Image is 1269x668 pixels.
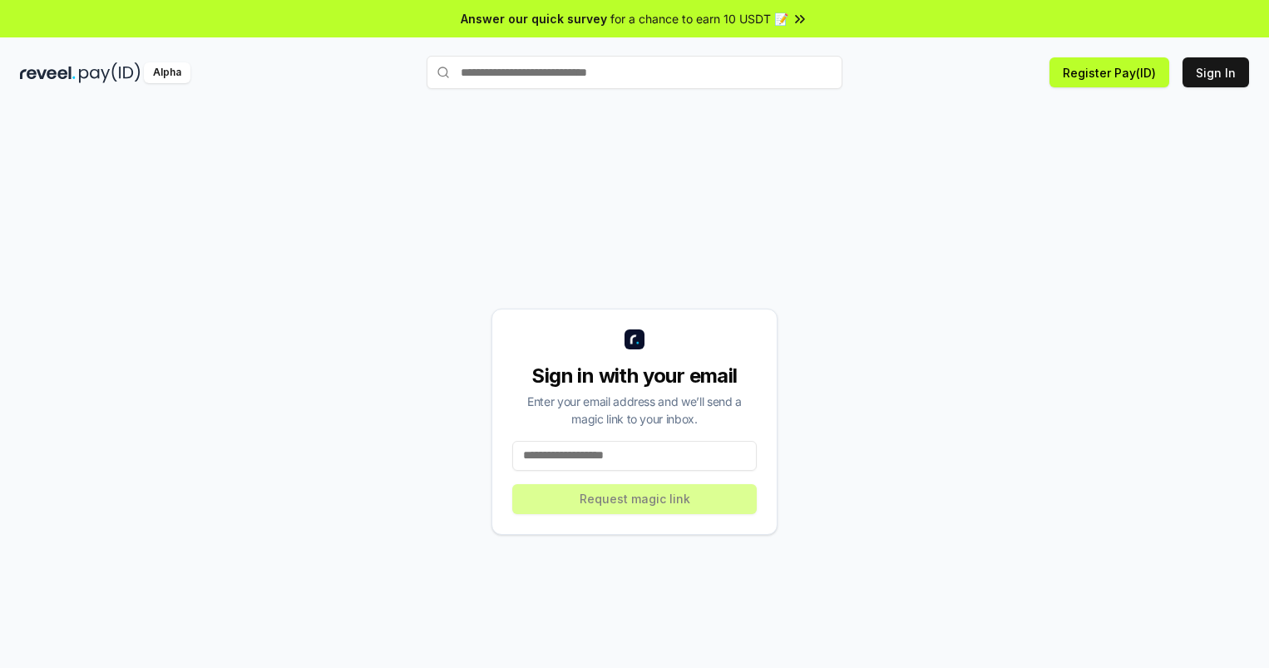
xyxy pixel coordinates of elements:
div: Sign in with your email [512,363,757,389]
div: Enter your email address and we’ll send a magic link to your inbox. [512,393,757,428]
img: pay_id [79,62,141,83]
div: Alpha [144,62,190,83]
button: Sign In [1183,57,1249,87]
img: reveel_dark [20,62,76,83]
span: for a chance to earn 10 USDT 📝 [610,10,788,27]
span: Answer our quick survey [461,10,607,27]
button: Register Pay(ID) [1049,57,1169,87]
img: logo_small [625,329,644,349]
